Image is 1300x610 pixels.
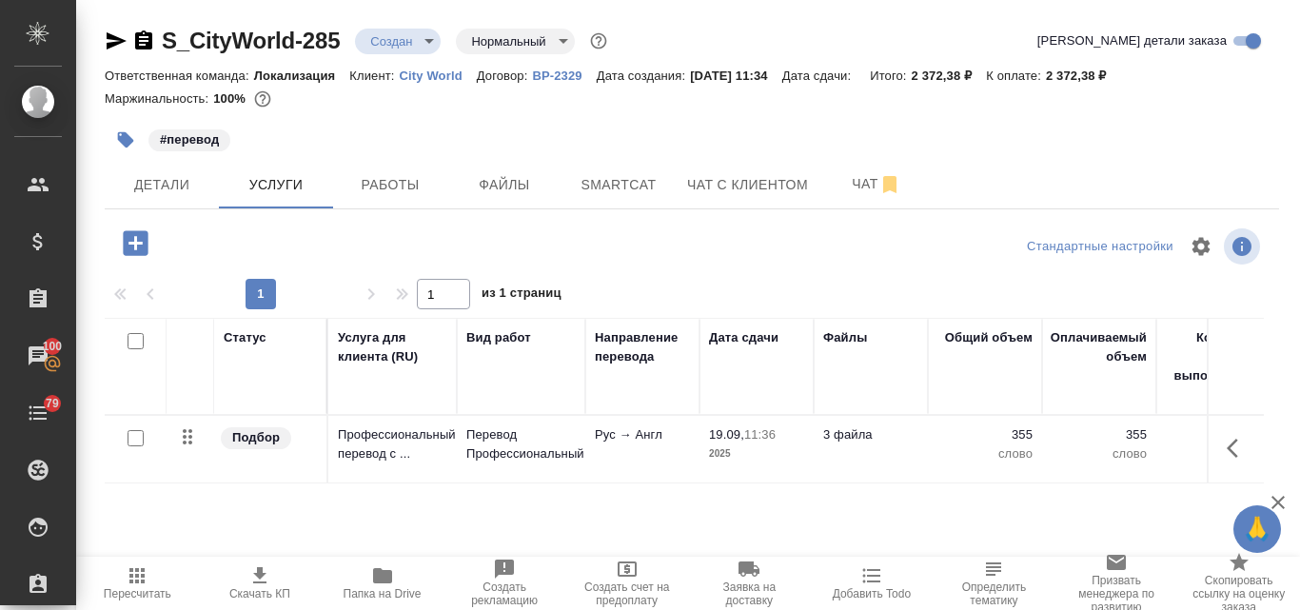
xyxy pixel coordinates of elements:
[1166,328,1261,404] div: Кол-во ед. изм., выполняемое в час
[344,587,422,600] span: Папка на Drive
[466,328,531,347] div: Вид работ
[160,130,219,149] p: #перевод
[349,69,399,83] p: Клиент:
[456,29,574,54] div: Создан
[5,332,71,380] a: 100
[878,173,901,196] svg: Отписаться
[595,328,690,366] div: Направление перевода
[466,425,576,463] p: Перевод Профессиональный
[937,425,1033,444] p: 355
[338,328,447,366] div: Услуга для клиента (RU)
[944,580,1044,607] span: Определить тематику
[573,173,664,197] span: Smartcat
[744,427,776,442] p: 11:36
[400,67,477,83] a: City World
[532,69,596,83] p: ВР-2329
[1166,444,1261,463] p: слово
[1055,557,1178,610] button: Призвать менеджера по развитию
[147,130,232,147] span: перевод
[465,33,551,49] button: Нормальный
[1166,425,1261,444] p: 250
[364,33,418,49] button: Создан
[477,69,533,83] p: Договор:
[823,425,918,444] p: 3 файла
[831,172,922,196] span: Чат
[1178,224,1224,269] span: Настроить таблицу
[104,587,171,600] span: Пересчитать
[565,557,688,610] button: Создать счет на предоплату
[338,425,447,463] p: Профессиональный перевод с ...
[595,425,690,444] p: Рус → Англ
[355,29,441,54] div: Создан
[597,69,690,83] p: Дата создания:
[105,91,213,106] p: Маржинальность:
[986,69,1046,83] p: К оплате:
[443,557,566,610] button: Создать рекламацию
[250,87,275,111] button: 0.00 RUB;
[1233,505,1281,553] button: 🙏
[811,557,934,610] button: Добавить Todo
[345,173,436,197] span: Работы
[709,328,778,347] div: Дата сдачи
[230,173,322,197] span: Услуги
[1052,444,1147,463] p: слово
[459,173,550,197] span: Файлы
[455,580,555,607] span: Создать рекламацию
[687,173,808,197] span: Чат с клиентом
[1224,228,1264,265] span: Посмотреть информацию
[709,444,804,463] p: 2025
[213,91,250,106] p: 100%
[76,557,199,610] button: Пересчитать
[229,587,290,600] span: Скачать КП
[945,328,1033,347] div: Общий объем
[199,557,322,610] button: Скачать КП
[782,69,856,83] p: Дата сдачи:
[1051,328,1147,366] div: Оплачиваемый объем
[709,427,744,442] p: 19.09,
[224,328,266,347] div: Статус
[1022,232,1178,262] div: split button
[116,173,207,197] span: Детали
[1037,31,1227,50] span: [PERSON_NAME] детали заказа
[912,69,987,83] p: 2 372,38 ₽
[162,28,340,53] a: S_CityWorld-285
[34,394,70,413] span: 79
[870,69,911,83] p: Итого:
[1215,425,1261,471] button: Показать кнопки
[532,67,596,83] a: ВР-2329
[1046,69,1121,83] p: 2 372,38 ₽
[132,30,155,52] button: Скопировать ссылку
[833,587,911,600] span: Добавить Todo
[933,557,1055,610] button: Определить тематику
[937,444,1033,463] p: слово
[5,389,71,437] a: 79
[690,69,782,83] p: [DATE] 11:34
[1052,425,1147,444] p: 355
[109,224,162,263] button: Добавить услугу
[699,580,799,607] span: Заявка на доставку
[31,337,74,356] span: 100
[823,328,867,347] div: Файлы
[105,30,128,52] button: Скопировать ссылку для ЯМессенджера
[577,580,677,607] span: Создать счет на предоплату
[105,119,147,161] button: Добавить тэг
[232,428,280,447] p: Подбор
[688,557,811,610] button: Заявка на доставку
[321,557,443,610] button: Папка на Drive
[1241,509,1273,549] span: 🙏
[400,69,477,83] p: City World
[254,69,350,83] p: Локализация
[105,69,254,83] p: Ответственная команда:
[482,282,561,309] span: из 1 страниц
[1177,557,1300,610] button: Скопировать ссылку на оценку заказа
